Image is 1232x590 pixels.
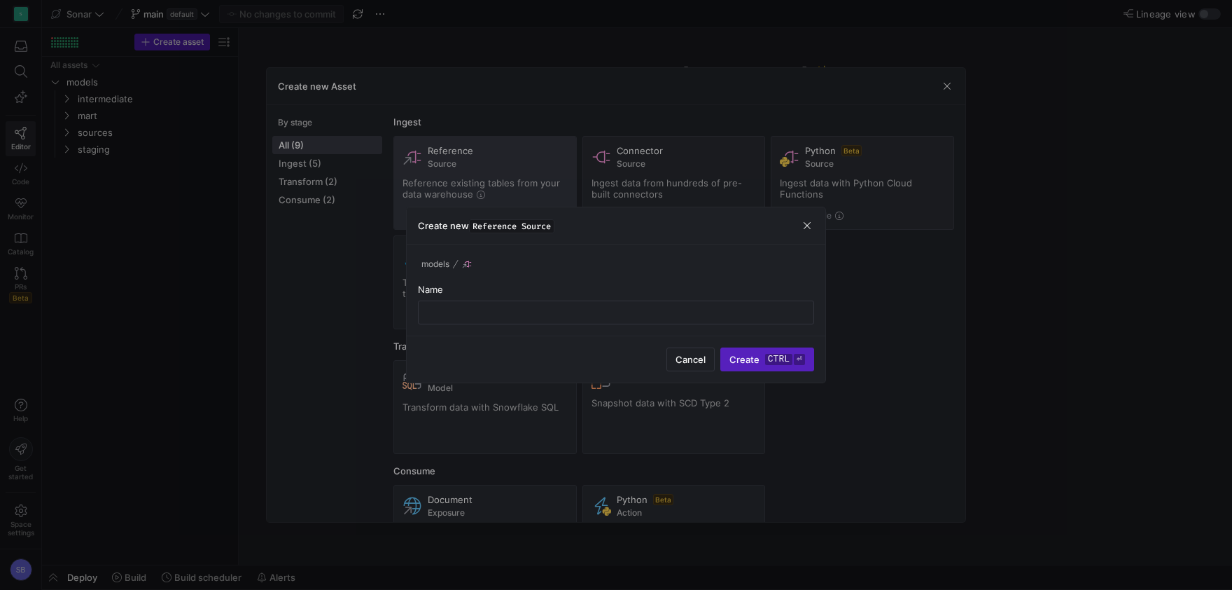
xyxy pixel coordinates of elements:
kbd: ⏎ [794,354,805,365]
span: models [421,259,449,269]
span: Reference Source [469,219,554,233]
span: Create [729,354,805,365]
h3: Create new [418,220,554,231]
span: Cancel [675,354,706,365]
button: Cancel [666,348,715,371]
button: models [418,256,453,273]
button: Createctrl⏎ [720,348,814,371]
span: Name [418,284,443,295]
kbd: ctrl [765,354,792,365]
